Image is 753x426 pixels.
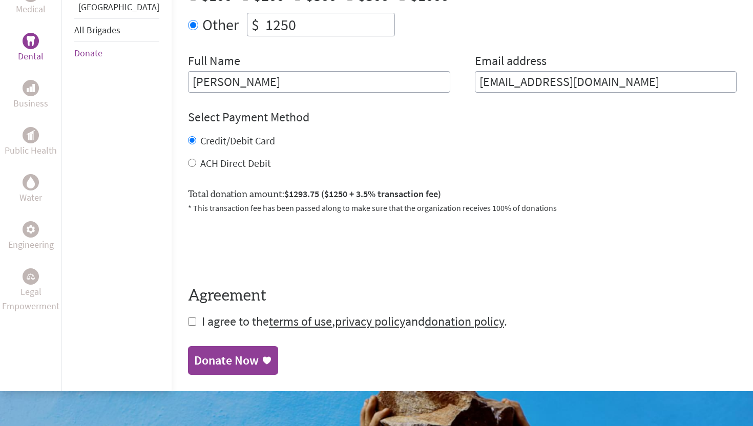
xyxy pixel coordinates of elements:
[18,49,44,63] p: Dental
[23,174,39,190] div: Water
[475,71,737,93] input: Your Email
[263,13,394,36] input: Enter Amount
[194,352,259,369] div: Donate Now
[284,188,441,200] span: $1293.75 ($1250 + 3.5% transaction fee)
[13,96,48,111] p: Business
[23,268,39,285] div: Legal Empowerment
[202,313,507,329] span: I agree to the , and .
[188,187,441,202] label: Total donation amount:
[188,71,450,93] input: Enter Full Name
[19,190,42,205] p: Water
[8,221,54,252] a: EngineeringEngineering
[188,202,737,214] p: * This transaction fee has been passed along to make sure that the organization receives 100% of ...
[200,157,271,169] label: ACH Direct Debit
[27,225,35,233] img: Engineering
[27,176,35,188] img: Water
[247,13,263,36] div: $
[27,130,35,140] img: Public Health
[202,13,239,36] label: Other
[18,33,44,63] a: DentalDental
[23,127,39,143] div: Public Health
[5,127,57,158] a: Public HealthPublic Health
[2,268,59,313] a: Legal EmpowermentLegal Empowerment
[23,33,39,49] div: Dental
[23,80,39,96] div: Business
[188,346,278,375] a: Donate Now
[8,238,54,252] p: Engineering
[78,1,159,13] a: [GEOGRAPHIC_DATA]
[188,226,344,266] iframe: reCAPTCHA
[16,2,46,16] p: Medical
[27,273,35,280] img: Legal Empowerment
[74,18,159,42] li: All Brigades
[2,285,59,313] p: Legal Empowerment
[335,313,405,329] a: privacy policy
[74,47,102,59] a: Donate
[475,53,547,71] label: Email address
[74,24,120,36] a: All Brigades
[425,313,504,329] a: donation policy
[74,42,159,65] li: Donate
[27,36,35,46] img: Dental
[27,84,35,92] img: Business
[5,143,57,158] p: Public Health
[269,313,332,329] a: terms of use
[13,80,48,111] a: BusinessBusiness
[19,174,42,205] a: WaterWater
[23,221,39,238] div: Engineering
[188,53,240,71] label: Full Name
[188,287,737,305] h4: Agreement
[188,109,737,125] h4: Select Payment Method
[200,134,275,147] label: Credit/Debit Card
